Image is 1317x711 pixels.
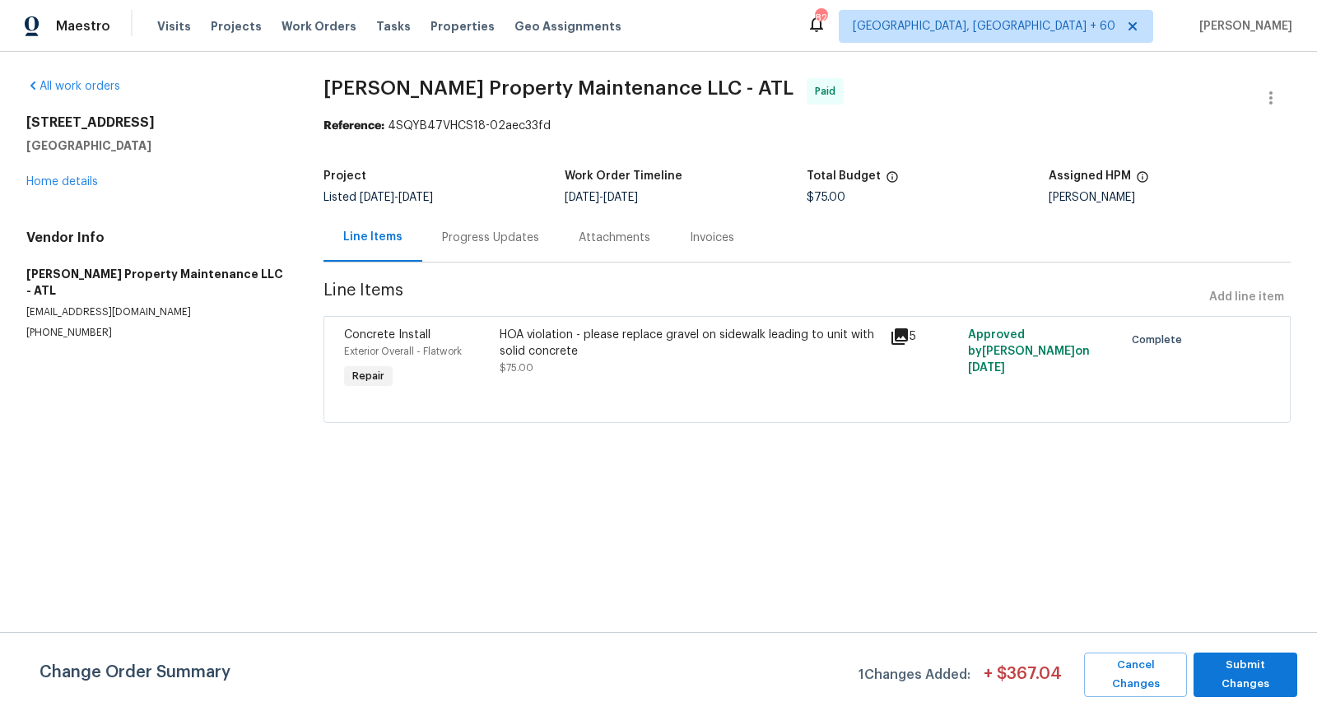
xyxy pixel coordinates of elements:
[968,362,1005,374] span: [DATE]
[26,114,284,131] h2: [STREET_ADDRESS]
[565,192,599,203] span: [DATE]
[376,21,411,32] span: Tasks
[1136,170,1149,192] span: The hpm assigned to this work order.
[26,230,284,246] h4: Vendor Info
[398,192,433,203] span: [DATE]
[442,230,539,246] div: Progress Updates
[500,327,880,360] div: HOA violation - please replace gravel on sidewalk leading to unit with solid concrete
[346,368,391,384] span: Repair
[360,192,394,203] span: [DATE]
[1049,192,1291,203] div: [PERSON_NAME]
[1132,332,1189,348] span: Complete
[853,18,1115,35] span: [GEOGRAPHIC_DATA], [GEOGRAPHIC_DATA] + 60
[157,18,191,35] span: Visits
[323,282,1203,313] span: Line Items
[360,192,433,203] span: -
[579,230,650,246] div: Attachments
[26,305,284,319] p: [EMAIL_ADDRESS][DOMAIN_NAME]
[56,18,110,35] span: Maestro
[1193,18,1292,35] span: [PERSON_NAME]
[344,329,430,341] span: Concrete Install
[815,10,826,26] div: 825
[323,118,1291,134] div: 4SQYB47VHCS18-02aec33fd
[565,170,682,182] h5: Work Order Timeline
[500,363,533,373] span: $75.00
[565,192,638,203] span: -
[323,120,384,132] b: Reference:
[26,81,120,92] a: All work orders
[26,326,284,340] p: [PHONE_NUMBER]
[430,18,495,35] span: Properties
[211,18,262,35] span: Projects
[26,137,284,154] h5: [GEOGRAPHIC_DATA]
[968,329,1090,374] span: Approved by [PERSON_NAME] on
[1049,170,1131,182] h5: Assigned HPM
[344,346,462,356] span: Exterior Overall - Flatwork
[343,229,403,245] div: Line Items
[807,170,881,182] h5: Total Budget
[886,170,899,192] span: The total cost of line items that have been proposed by Opendoor. This sum includes line items th...
[26,266,284,299] h5: [PERSON_NAME] Property Maintenance LLC - ATL
[323,78,793,98] span: [PERSON_NAME] Property Maintenance LLC - ATL
[807,192,845,203] span: $75.00
[282,18,356,35] span: Work Orders
[323,170,366,182] h5: Project
[690,230,734,246] div: Invoices
[890,327,958,346] div: 5
[323,192,433,203] span: Listed
[815,83,842,100] span: Paid
[26,176,98,188] a: Home details
[603,192,638,203] span: [DATE]
[514,18,621,35] span: Geo Assignments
